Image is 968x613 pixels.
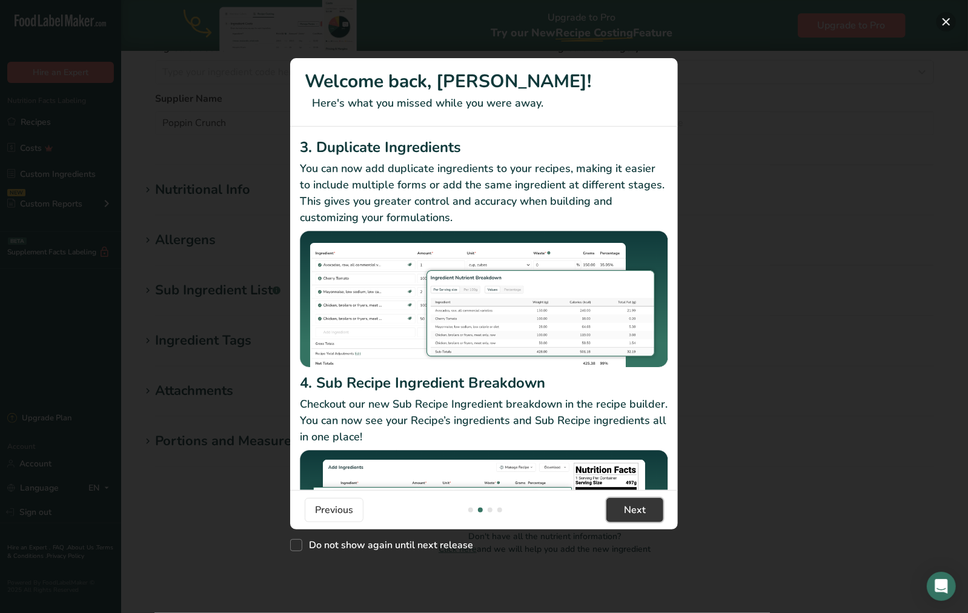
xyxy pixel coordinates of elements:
[315,503,353,517] span: Previous
[300,450,668,588] img: Sub Recipe Ingredient Breakdown
[927,572,956,601] div: Open Intercom Messenger
[305,95,663,111] p: Here's what you missed while you were away.
[300,396,668,445] p: Checkout our new Sub Recipe Ingredient breakdown in the recipe builder. You can now see your Reci...
[300,372,668,394] h2: 4. Sub Recipe Ingredient Breakdown
[300,136,668,158] h2: 3. Duplicate Ingredients
[624,503,646,517] span: Next
[300,161,668,226] p: You can now add duplicate ingredients to your recipes, making it easier to include multiple forms...
[300,231,668,368] img: Duplicate Ingredients
[606,498,663,522] button: Next
[302,539,473,551] span: Do not show again until next release
[305,68,663,95] h1: Welcome back, [PERSON_NAME]!
[305,498,363,522] button: Previous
